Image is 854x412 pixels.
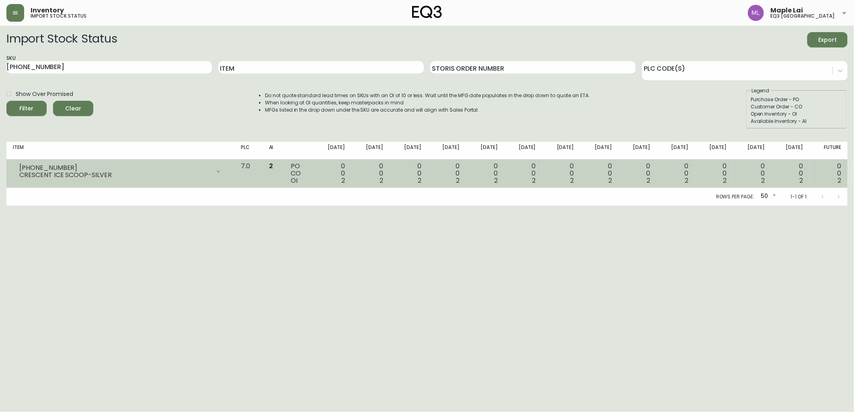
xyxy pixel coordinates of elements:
[542,142,581,159] th: [DATE]
[466,142,504,159] th: [DATE]
[625,163,650,184] div: 0 0
[751,118,842,125] div: Available Inventory - AI
[20,104,34,114] div: Filter
[758,190,778,203] div: 50
[581,142,619,159] th: [DATE]
[6,101,47,116] button: Filter
[60,104,87,114] span: Clear
[269,161,273,171] span: 2
[511,163,536,184] div: 0 0
[816,163,841,184] div: 0 0
[265,92,590,99] li: Do not quote standard lead times on SKUs with an OI of 10 or less. Wait until the MFG date popula...
[472,163,498,184] div: 0 0
[751,96,842,103] div: Purchase Order - PO
[418,176,421,185] span: 2
[809,142,848,159] th: Future
[504,142,542,159] th: [DATE]
[751,87,770,94] legend: Legend
[761,176,765,185] span: 2
[814,35,841,45] span: Export
[790,193,807,200] p: 1-1 of 1
[739,163,765,184] div: 0 0
[770,14,835,18] h5: eq3 [GEOGRAPHIC_DATA]
[16,90,73,98] span: Show Over Promised
[701,163,727,184] div: 0 0
[263,142,284,159] th: AI
[685,176,688,185] span: 2
[313,142,351,159] th: [DATE]
[456,176,460,185] span: 2
[31,14,86,18] h5: import stock status
[434,163,460,184] div: 0 0
[778,163,803,184] div: 0 0
[428,142,466,159] th: [DATE]
[19,164,210,171] div: [PHONE_NUMBER]
[13,163,228,180] div: [PHONE_NUMBER]CRESCENT ICE SCOOP-SILVER
[380,176,383,185] span: 2
[53,101,93,116] button: Clear
[31,7,64,14] span: Inventory
[657,142,695,159] th: [DATE]
[771,142,809,159] th: [DATE]
[396,163,421,184] div: 0 0
[838,176,841,185] span: 2
[532,176,536,185] span: 2
[412,6,442,18] img: logo
[320,163,345,184] div: 0 0
[663,163,688,184] div: 0 0
[341,176,345,185] span: 2
[799,176,803,185] span: 2
[390,142,428,159] th: [DATE]
[695,142,733,159] th: [DATE]
[587,163,612,184] div: 0 0
[494,176,498,185] span: 2
[234,159,263,188] td: 7.0
[6,32,117,47] h2: Import Stock Status
[571,176,574,185] span: 2
[807,32,848,47] button: Export
[358,163,383,184] div: 0 0
[751,110,842,118] div: Open Inventory - OI
[751,103,842,110] div: Customer Order - CO
[618,142,657,159] th: [DATE]
[6,142,234,159] th: Item
[748,5,764,21] img: 61e28cffcf8cc9f4e300d877dd684943
[609,176,612,185] span: 2
[647,176,650,185] span: 2
[723,176,727,185] span: 2
[265,106,590,114] li: MFGs listed in the drop down under the SKU are accurate and will align with Sales Portal.
[19,171,210,179] div: CRESCENT ICE SCOOP-SILVER
[716,193,754,200] p: Rows per page:
[549,163,574,184] div: 0 0
[770,7,803,14] span: Maple Lai
[733,142,771,159] th: [DATE]
[265,99,590,106] li: When looking at OI quantities, keep masterpacks in mind.
[291,163,307,184] div: PO CO
[234,142,263,159] th: PLC
[351,142,390,159] th: [DATE]
[291,176,298,185] span: OI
